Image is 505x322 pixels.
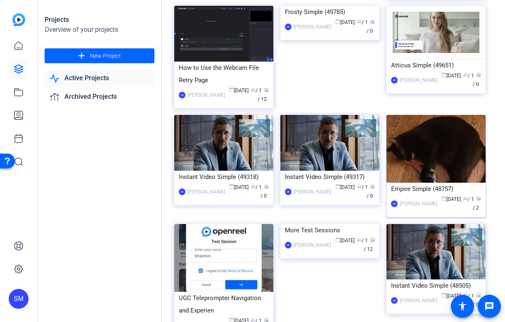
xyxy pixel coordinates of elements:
[476,293,481,298] span: radio
[285,242,292,248] div: SM
[391,297,398,304] div: SM
[179,292,269,317] div: UGC Teleprompter Navigation and Experien
[367,19,375,34] span: / 0
[229,184,249,190] span: [DATE]
[391,59,481,72] div: Atticus Simple (49651)
[463,196,468,201] span: group
[179,188,185,195] div: SM
[285,6,375,18] div: Frosty Simple (49785)
[187,188,225,196] div: [PERSON_NAME]
[463,72,468,77] span: group
[251,87,256,92] span: group
[45,70,154,87] a: Active Projects
[441,293,461,299] span: [DATE]
[335,184,355,190] span: [DATE]
[45,48,154,63] button: New Project
[463,293,468,298] span: group
[357,19,368,25] span: / 1
[9,289,28,309] div: SM
[370,19,375,24] span: radio
[45,15,154,25] div: Projects
[473,73,481,87] span: / 0
[370,184,375,189] span: radio
[12,13,25,26] img: blue-gradient.svg
[187,91,225,99] div: [PERSON_NAME]
[458,301,467,311] mat-icon: accessibility
[294,23,331,31] div: [PERSON_NAME]
[264,184,269,189] span: radio
[285,224,375,236] div: More Test Sessions
[463,196,474,202] span: / 1
[229,88,249,93] span: [DATE]
[90,52,121,60] span: New Project
[258,88,269,102] span: / 12
[285,188,292,195] div: SM
[357,19,362,24] span: group
[476,72,481,77] span: radio
[463,73,474,79] span: / 1
[391,200,398,207] div: SM
[441,72,446,77] span: calendar_today
[473,196,481,211] span: / 2
[400,296,437,305] div: [PERSON_NAME]
[179,62,269,86] div: How to Use the Webcam File Retry Page
[264,87,269,92] span: radio
[441,73,461,79] span: [DATE]
[294,188,331,196] div: [PERSON_NAME]
[45,88,154,105] a: Archived Projects
[357,184,368,190] span: / 1
[179,171,269,183] div: Instant Video Simple (49318)
[76,51,87,61] mat-icon: add
[251,184,262,190] span: / 1
[251,88,262,93] span: / 1
[367,184,375,199] span: / 0
[335,184,340,189] span: calendar_today
[229,184,234,189] span: calendar_today
[285,171,375,183] div: Instant Video Simple (49317)
[294,241,331,249] div: [PERSON_NAME]
[335,237,340,242] span: calendar_today
[441,196,461,202] span: [DATE]
[441,196,446,201] span: calendar_today
[357,184,362,189] span: group
[400,200,437,208] div: [PERSON_NAME]
[484,301,494,311] mat-icon: message
[357,238,368,243] span: / 1
[391,183,481,195] div: Empire Simple (48757)
[335,19,355,25] span: [DATE]
[335,19,340,24] span: calendar_today
[391,77,398,83] div: SM
[473,293,481,308] span: / 0
[285,24,292,30] div: SM
[391,279,481,292] div: Instant Video Simple (48505)
[335,238,355,243] span: [DATE]
[357,237,362,242] span: group
[400,76,437,84] div: [PERSON_NAME]
[463,293,474,299] span: / 1
[261,184,269,199] span: / 0
[45,25,154,35] div: Overview of your projects
[251,184,256,189] span: group
[364,238,375,252] span: / 12
[441,293,446,298] span: calendar_today
[370,237,375,242] span: radio
[179,92,185,98] div: SM
[476,196,481,201] span: radio
[229,87,234,92] span: calendar_today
